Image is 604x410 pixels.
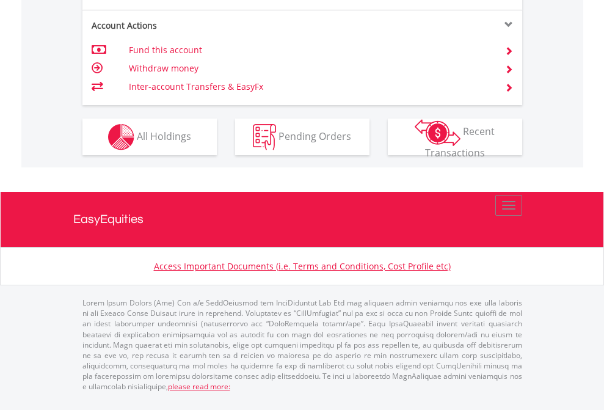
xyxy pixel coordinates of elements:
[235,119,369,155] button: Pending Orders
[129,59,490,78] td: Withdraw money
[154,260,451,272] a: Access Important Documents (i.e. Terms and Conditions, Cost Profile etc)
[82,20,302,32] div: Account Actions
[129,41,490,59] td: Fund this account
[129,78,490,96] td: Inter-account Transfers & EasyFx
[415,119,460,146] img: transactions-zar-wht.png
[82,119,217,155] button: All Holdings
[168,381,230,392] a: please read more:
[82,298,522,392] p: Lorem Ipsum Dolors (Ame) Con a/e SeddOeiusmod tem InciDiduntut Lab Etd mag aliquaen admin veniamq...
[278,129,351,142] span: Pending Orders
[388,119,522,155] button: Recent Transactions
[253,124,276,150] img: pending_instructions-wht.png
[73,192,531,247] a: EasyEquities
[108,124,134,150] img: holdings-wht.png
[137,129,191,142] span: All Holdings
